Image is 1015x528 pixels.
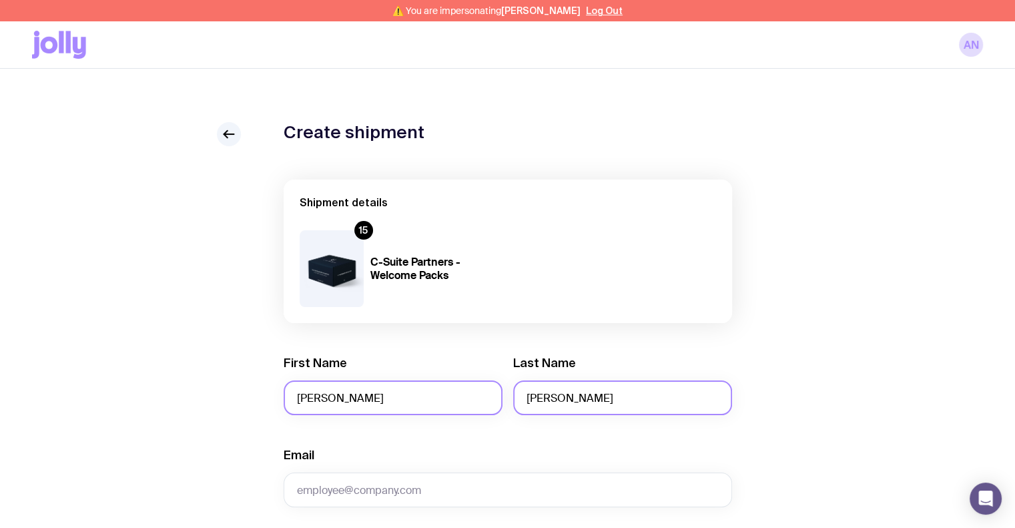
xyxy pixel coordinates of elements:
label: Last Name [513,355,576,371]
button: Log Out [586,5,623,16]
span: ⚠️ You are impersonating [392,5,581,16]
div: 15 [354,221,373,240]
input: employee@company.com [284,473,732,507]
input: Last Name [513,380,732,415]
label: First Name [284,355,347,371]
h1: Create shipment [284,122,424,142]
h2: Shipment details [300,196,716,209]
h4: C-Suite Partners - Welcome Packs [370,256,500,282]
div: Open Intercom Messenger [970,483,1002,515]
span: [PERSON_NAME] [501,5,581,16]
input: First Name [284,380,502,415]
label: Email [284,447,314,463]
a: AN [959,33,983,57]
